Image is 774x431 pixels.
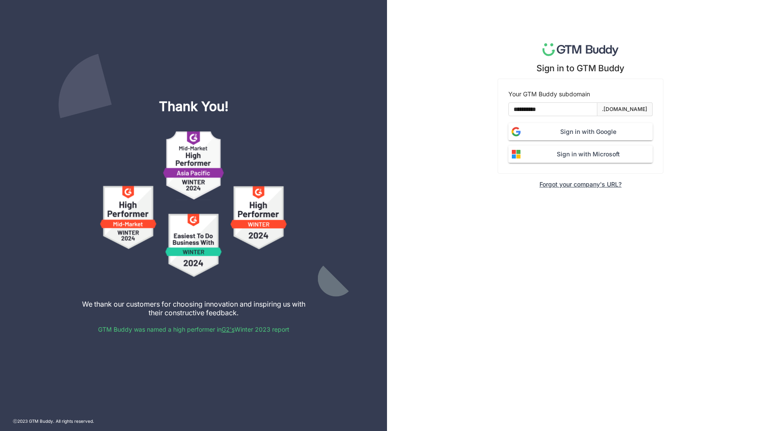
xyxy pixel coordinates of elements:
[508,146,653,163] button: Sign in with Microsoft
[508,124,524,139] img: google_logo.png
[508,89,653,99] div: Your GTM Buddy subdomain
[508,123,653,140] button: Sign in with Google
[524,149,653,159] span: Sign in with Microsoft
[539,181,622,188] div: Forgot your company's URL?
[524,127,653,136] span: Sign in with Google
[508,146,524,162] img: microsoft.svg
[222,326,235,333] a: G2's
[536,63,625,73] div: Sign in to GTM Buddy
[542,43,619,56] img: logo
[602,105,647,114] div: .[DOMAIN_NAME]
